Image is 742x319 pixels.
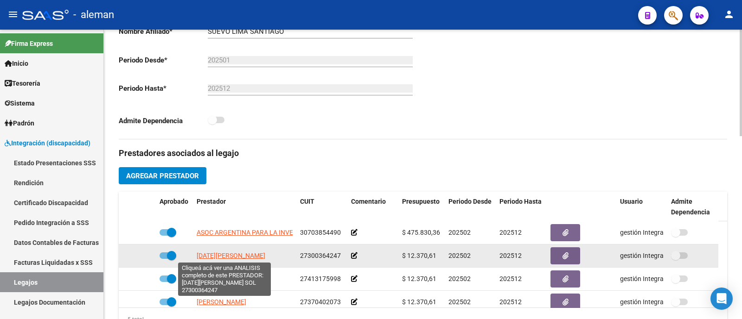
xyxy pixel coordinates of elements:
[300,198,314,205] span: CUIT
[448,275,471,282] span: 202502
[119,26,208,37] p: Nombre Afiliado
[119,147,727,160] h3: Prestadores asociados al legajo
[499,252,522,259] span: 202512
[300,275,341,282] span: 27413175998
[5,38,53,49] span: Firma Express
[402,298,436,306] span: $ 12.370,61
[448,198,492,205] span: Periodo Desde
[5,98,35,108] span: Sistema
[73,5,114,25] span: - aleman
[499,229,522,236] span: 202512
[119,55,208,65] p: Periodo Desde
[620,252,699,259] span: gestión Integración [DATE]
[448,298,471,306] span: 202502
[499,275,522,282] span: 202512
[351,198,386,205] span: Comentario
[445,192,496,222] datatable-header-cell: Periodo Desde
[197,198,226,205] span: Prestador
[300,229,341,236] span: 30703854490
[5,138,90,148] span: Integración (discapacidad)
[499,298,522,306] span: 202512
[5,58,28,69] span: Inicio
[197,252,265,259] span: [DATE][PERSON_NAME]
[448,229,471,236] span: 202502
[496,192,547,222] datatable-header-cell: Periodo Hasta
[160,198,188,205] span: Aprobado
[620,198,643,205] span: Usuario
[5,78,40,88] span: Tesorería
[193,192,296,222] datatable-header-cell: Prestador
[347,192,398,222] datatable-header-cell: Comentario
[197,229,462,236] span: ASOC ARGENTINA PARA LA INVESTIGACION Y ASISTENCIA DE LA PERSONA CON AUTISMO
[723,9,735,20] mat-icon: person
[296,192,347,222] datatable-header-cell: CUIT
[499,198,542,205] span: Periodo Hasta
[448,252,471,259] span: 202502
[710,288,733,310] div: Open Intercom Messenger
[119,167,206,184] button: Agregar Prestador
[616,192,667,222] datatable-header-cell: Usuario
[119,83,208,94] p: Periodo Hasta
[300,252,341,259] span: 27300364247
[667,192,718,222] datatable-header-cell: Admite Dependencia
[156,192,193,222] datatable-header-cell: Aprobado
[620,275,699,282] span: gestión Integración [DATE]
[5,118,34,128] span: Padrón
[671,198,710,216] span: Admite Dependencia
[126,172,199,180] span: Agregar Prestador
[402,275,436,282] span: $ 12.370,61
[398,192,445,222] datatable-header-cell: Presupuesto
[620,298,699,306] span: gestión Integración [DATE]
[402,229,440,236] span: $ 475.830,36
[300,298,341,306] span: 27370402073
[402,252,436,259] span: $ 12.370,61
[197,275,251,282] span: OSTERC VICTORIA
[620,229,699,236] span: gestión Integración [DATE]
[402,198,440,205] span: Presupuesto
[7,9,19,20] mat-icon: menu
[197,298,246,306] span: [PERSON_NAME]
[119,116,208,126] p: Admite Dependencia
